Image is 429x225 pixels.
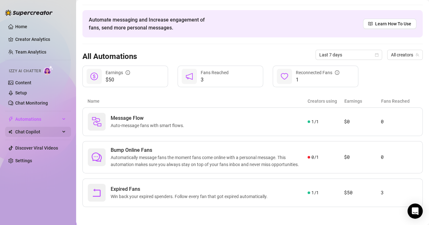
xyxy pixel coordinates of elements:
[308,98,344,105] article: Creators using
[201,76,229,84] span: 3
[15,114,60,124] span: Automations
[5,10,53,16] img: logo-BBDzfeDw.svg
[344,189,380,196] article: $50
[111,146,308,154] span: Bump Online Fans
[8,130,12,134] img: Chat Copilot
[90,73,98,80] span: dollar
[344,153,380,161] article: $0
[381,118,417,125] article: 0
[106,76,130,84] span: $50
[344,98,381,105] article: Earnings
[344,118,380,125] article: $0
[407,203,423,219] div: Open Intercom Messenger
[111,122,187,129] span: Auto-message fans with smart flows.
[15,80,31,85] a: Content
[15,24,27,29] a: Home
[8,117,13,122] span: thunderbolt
[43,66,53,75] img: AI Chatter
[92,152,102,162] span: comment
[15,90,27,95] a: Setup
[375,53,379,57] span: calendar
[311,154,319,161] span: 0 / 1
[296,69,339,76] div: Reconnected Fans
[106,69,130,76] div: Earnings
[111,193,270,200] span: Win back your expired spenders. Follow every fan that got expired automatically.
[88,98,308,105] article: Name
[185,73,193,80] span: notification
[391,50,419,60] span: All creators
[89,16,211,32] span: Automate messaging and Increase engagement of fans, send more personal messages.
[9,68,41,74] span: Izzy AI Chatter
[111,185,270,193] span: Expired Fans
[375,20,411,27] span: Learn How To Use
[15,158,32,163] a: Settings
[281,73,288,80] span: heart
[111,154,308,168] span: Automatically message fans the moment fans come online with a personal message. This automation m...
[201,70,229,75] span: Fans Reached
[415,53,419,57] span: team
[368,22,373,26] span: read
[363,19,416,29] a: Learn How To Use
[381,189,417,196] article: 3
[111,114,187,122] span: Message Flow
[311,189,319,196] span: 1 / 1
[15,127,60,137] span: Chat Copilot
[126,70,130,75] span: info-circle
[92,117,102,127] img: svg%3e
[15,34,66,44] a: Creator Analytics
[15,100,48,106] a: Chat Monitoring
[311,118,319,125] span: 1 / 1
[15,49,46,55] a: Team Analytics
[92,188,102,198] span: rollback
[381,98,418,105] article: Fans Reached
[381,153,417,161] article: 0
[319,50,378,60] span: Last 7 days
[335,70,339,75] span: info-circle
[15,145,58,151] a: Discover Viral Videos
[82,52,137,62] h3: All Automations
[296,76,339,84] span: 1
